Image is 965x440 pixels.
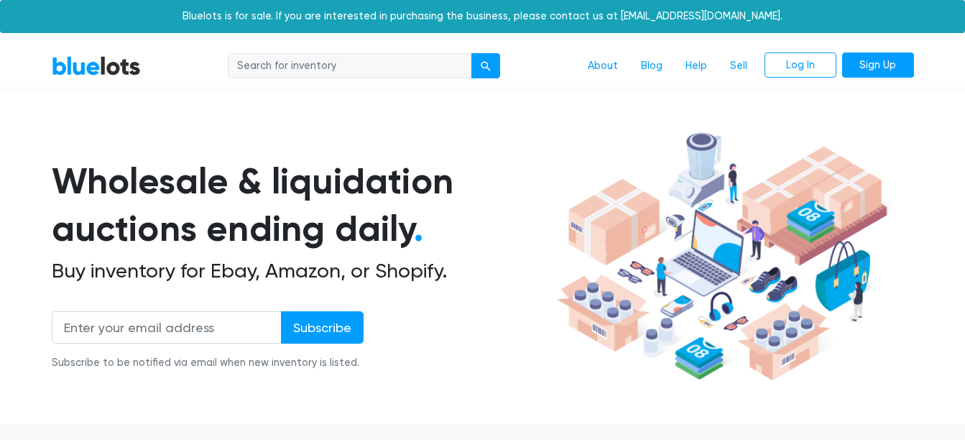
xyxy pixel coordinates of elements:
div: Subscribe to be notified via email when new inventory is listed. [52,355,364,371]
a: Blog [629,52,674,80]
h1: Wholesale & liquidation auctions ending daily [52,157,552,253]
a: Sell [719,52,759,80]
input: Subscribe [281,311,364,344]
a: Sign Up [842,52,914,78]
span: . [414,207,423,250]
a: BlueLots [52,55,141,76]
input: Search for inventory [228,53,472,79]
a: About [576,52,629,80]
a: Log In [765,52,836,78]
input: Enter your email address [52,311,282,344]
h2: Buy inventory for Ebay, Amazon, or Shopify. [52,259,552,283]
img: hero-ee84e7d0318cb26816c560f6b4441b76977f77a177738b4e94f68c95b2b83dbb.png [552,126,892,388]
a: Help [674,52,719,80]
